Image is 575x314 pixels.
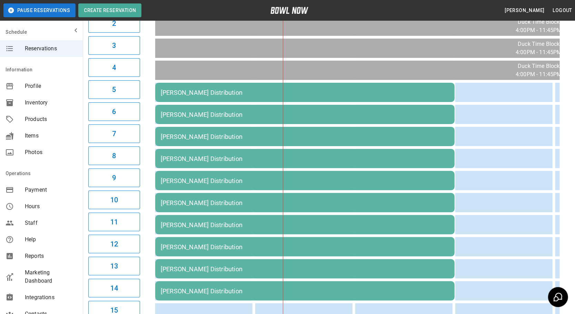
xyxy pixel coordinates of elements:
[88,213,140,231] button: 11
[88,14,140,33] button: 2
[25,44,77,53] span: Reservations
[25,219,77,227] span: Staff
[502,4,547,17] button: [PERSON_NAME]
[25,148,77,156] span: Photos
[88,58,140,77] button: 4
[88,279,140,297] button: 14
[161,221,449,229] div: [PERSON_NAME] Distribution
[88,80,140,99] button: 5
[25,202,77,211] span: Hours
[112,128,116,139] h6: 7
[25,235,77,244] span: Help
[161,89,449,96] div: [PERSON_NAME] Distribution
[25,99,77,107] span: Inventory
[88,146,140,165] button: 8
[88,102,140,121] button: 6
[25,132,77,140] span: Items
[161,243,449,251] div: [PERSON_NAME] Distribution
[88,235,140,253] button: 12
[110,239,118,250] h6: 12
[112,84,116,95] h6: 5
[112,150,116,161] h6: 8
[3,3,76,17] button: Pause Reservations
[112,172,116,183] h6: 9
[25,252,77,260] span: Reports
[550,4,575,17] button: Logout
[25,82,77,90] span: Profile
[112,62,116,73] h6: 4
[112,40,116,51] h6: 3
[161,111,449,118] div: [PERSON_NAME] Distribution
[88,36,140,55] button: 3
[25,115,77,123] span: Products
[161,287,449,295] div: [PERSON_NAME] Distribution
[88,169,140,187] button: 9
[110,216,118,227] h6: 11
[110,194,118,205] h6: 10
[25,269,77,285] span: Marketing Dashboard
[88,257,140,275] button: 13
[112,18,116,29] h6: 2
[88,124,140,143] button: 7
[161,265,449,273] div: [PERSON_NAME] Distribution
[78,3,141,17] button: Create Reservation
[88,191,140,209] button: 10
[161,177,449,184] div: [PERSON_NAME] Distribution
[25,186,77,194] span: Payment
[112,106,116,117] h6: 6
[270,7,308,14] img: logo
[161,155,449,162] div: [PERSON_NAME] Distribution
[161,199,449,206] div: [PERSON_NAME] Distribution
[161,133,449,140] div: [PERSON_NAME] Distribution
[25,293,77,302] span: Integrations
[110,261,118,272] h6: 13
[110,283,118,294] h6: 14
